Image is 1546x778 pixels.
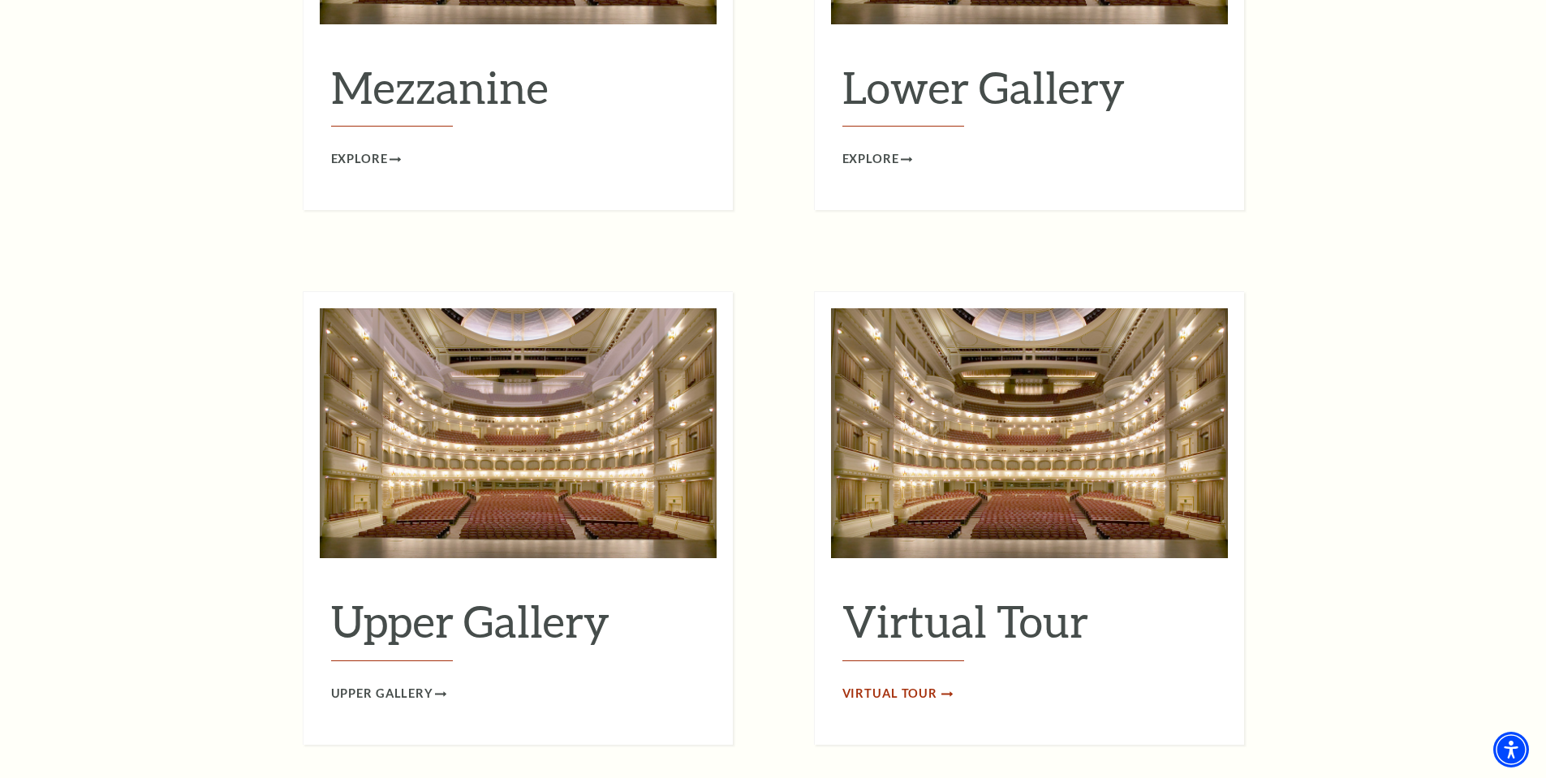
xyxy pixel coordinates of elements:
[842,684,938,704] span: Virtual Tour
[831,308,1228,558] img: Virtual Tour
[1493,732,1529,767] div: Accessibility Menu
[331,684,433,704] span: Upper Gallery
[331,149,401,170] a: Explore
[842,684,951,704] a: Virtual Tour
[331,61,705,127] h2: Mezzanine
[331,149,388,170] span: Explore
[320,308,717,558] img: Upper Gallery
[842,149,912,170] a: Explore
[331,684,446,704] a: Upper Gallery
[842,61,1217,127] h2: Lower Gallery
[842,595,1217,661] h2: Virtual Tour
[842,149,899,170] span: Explore
[331,595,705,661] h2: Upper Gallery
